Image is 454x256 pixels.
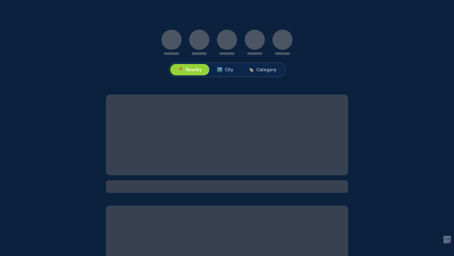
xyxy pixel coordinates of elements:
[209,64,241,75] button: 🏙️City
[217,67,222,73] span: 🏙️
[170,64,209,75] button: 📍Nearby
[256,67,276,73] span: Category
[178,67,183,73] span: 📍
[248,67,254,73] span: 🏷️
[241,64,284,75] button: 🏷️Category
[186,67,202,73] span: Nearby
[225,67,233,73] span: City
